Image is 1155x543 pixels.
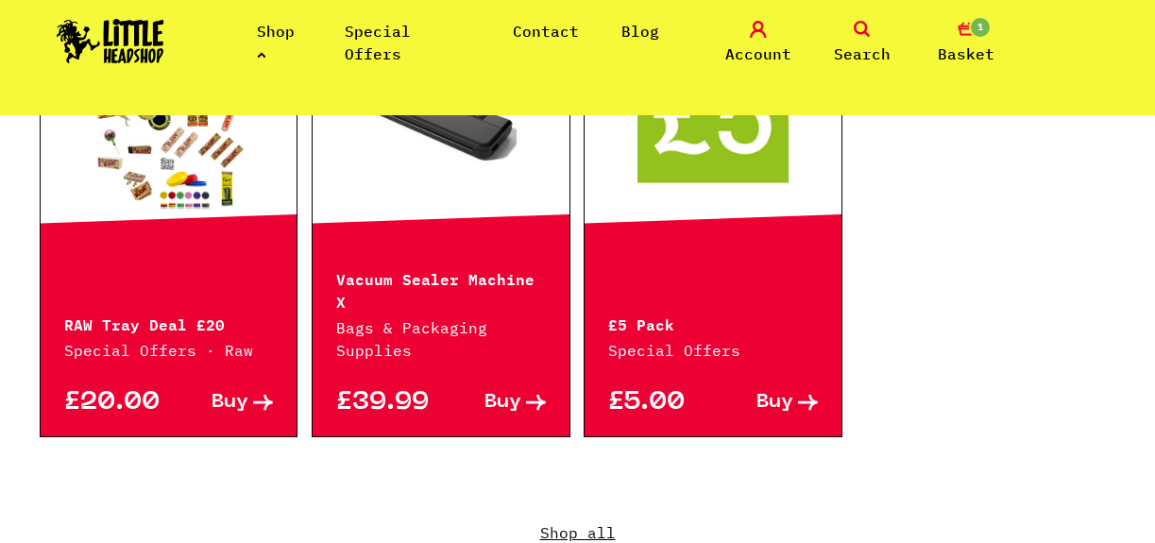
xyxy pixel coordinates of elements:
[345,22,411,63] a: Special Offers
[336,266,546,312] p: Vacuum Sealer Machine X
[212,393,248,413] span: Buy
[608,339,818,362] p: Special Offers
[41,21,297,210] a: Hurry! Low Stock
[621,22,659,41] a: Blog
[756,393,793,413] span: Buy
[513,22,579,41] a: Contact
[257,22,295,63] a: Shop
[919,21,1013,65] a: 1 Basket
[64,393,169,413] p: £20.00
[713,393,818,413] a: Buy
[608,393,713,413] p: £5.00
[834,42,891,65] span: Search
[336,393,441,413] p: £39.99
[168,393,273,413] a: Buy
[64,339,274,362] p: Special Offers · Raw
[57,19,164,63] img: Little Head Shop Logo
[484,393,521,413] span: Buy
[815,21,909,65] a: Search
[336,316,546,362] p: Bags & Packaging Supplies
[725,42,791,65] span: Account
[64,312,274,334] p: RAW Tray Deal £20
[938,42,994,65] span: Basket
[441,393,546,413] a: Buy
[608,312,818,334] p: £5 Pack
[969,16,992,39] span: 1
